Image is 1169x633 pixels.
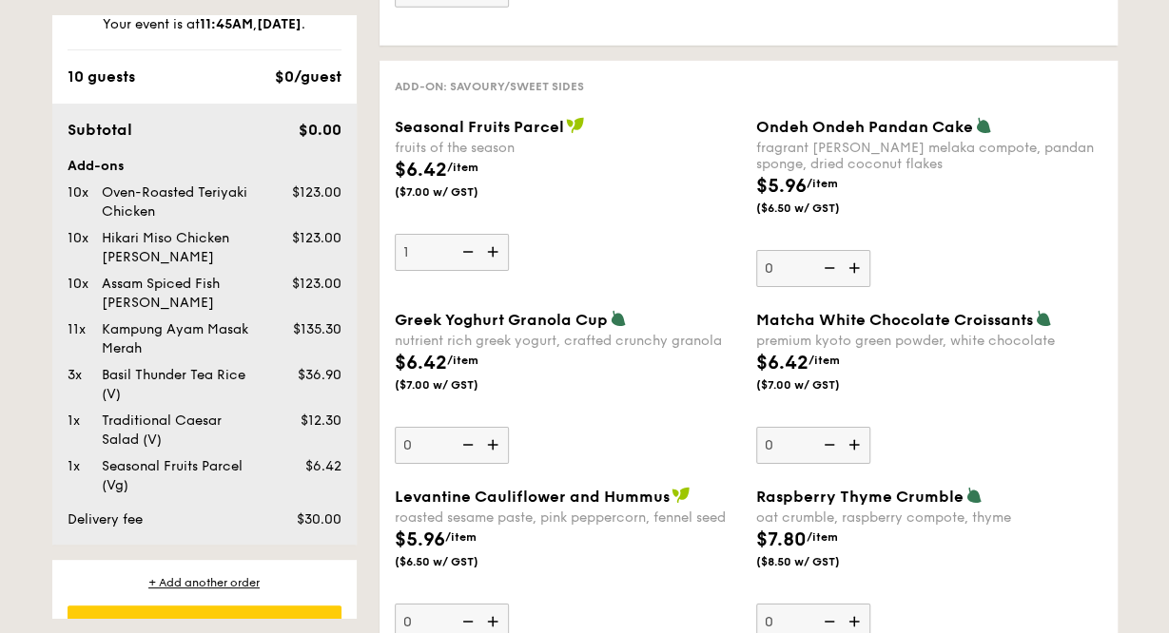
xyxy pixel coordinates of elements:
[94,183,267,221] div: Oven-Roasted Teriyaki Chicken
[94,275,267,313] div: Assam Spiced Fish [PERSON_NAME]
[445,530,477,544] span: /item
[291,276,341,292] span: $123.00
[395,140,741,156] div: fruits of the season
[842,427,870,463] img: icon-add.58712e84.svg
[60,366,94,385] div: 3x
[813,250,842,286] img: icon-reduce.1d2dbef1.svg
[94,366,267,404] div: Basil Thunder Tea Rice (V)
[395,377,524,393] span: ($7.00 w/ GST)
[395,554,524,569] span: ($6.50 w/ GST)
[842,250,870,286] img: icon-add.58712e84.svg
[807,177,838,190] span: /item
[756,118,973,136] span: Ondeh Ondeh Pandan Cake
[60,412,94,431] div: 1x
[94,457,267,495] div: Seasonal Fruits Parcel (Vg)
[807,530,838,544] span: /item
[813,427,842,463] img: icon-reduce.1d2dbef1.svg
[60,320,94,339] div: 11x
[395,427,509,464] input: Greek Yoghurt Granola Cupnutrient rich greek yogurt, crafted crunchy granola$6.42/item($7.00 w/ GST)
[298,121,341,139] span: $0.00
[60,457,94,476] div: 1x
[395,234,509,271] input: Seasonal Fruits Parcelfruits of the season$6.42/item($7.00 w/ GST)
[965,487,983,504] img: icon-vegetarian.fe4039eb.svg
[756,427,870,464] input: Matcha White Chocolate Croissantspremium kyoto green powder, white chocolate$6.42/item($7.00 w/ GST)
[395,311,608,329] span: Greek Yoghurt Granola Cup
[395,80,584,93] span: Add-on: Savoury/Sweet Sides
[447,161,478,174] span: /item
[480,427,509,463] img: icon-add.58712e84.svg
[756,377,886,393] span: ($7.00 w/ GST)
[672,487,691,504] img: icon-vegan.f8ff3823.svg
[68,157,341,176] div: Add-ons
[480,234,509,270] img: icon-add.58712e84.svg
[756,509,1102,526] div: oat crumble, raspberry compote, thyme
[291,184,341,201] span: $123.00
[304,458,341,474] span: $6.42
[395,159,447,182] span: $6.42
[60,229,94,248] div: 10x
[68,121,132,139] span: Subtotal
[395,509,741,526] div: roasted sesame paste, pink peppercorn, fennel seed
[395,118,564,136] span: Seasonal Fruits Parcel
[395,184,524,200] span: ($7.00 w/ GST)
[395,352,447,374] span: $6.42
[756,311,1033,329] span: Matcha White Chocolate Croissants
[395,528,445,551] span: $5.96
[257,16,302,32] strong: [DATE]
[756,352,809,374] span: $6.42
[452,427,480,463] img: icon-reduce.1d2dbef1.svg
[60,275,94,294] div: 10x
[68,511,143,527] span: Delivery fee
[610,310,627,327] img: icon-vegetarian.fe4039eb.svg
[809,354,840,367] span: /item
[756,140,1102,172] div: fragrant [PERSON_NAME] melaka compote, pandan sponge, dried coconut flakes
[68,15,341,50] div: Your event is at , .
[292,321,341,337] span: $135.30
[1035,310,1052,327] img: icon-vegetarian.fe4039eb.svg
[94,229,267,267] div: Hikari Miso Chicken [PERSON_NAME]
[296,511,341,527] span: $30.00
[756,528,807,551] span: $7.80
[452,234,480,270] img: icon-reduce.1d2dbef1.svg
[756,554,886,569] span: ($8.50 w/ GST)
[291,230,341,246] span: $123.00
[975,117,992,134] img: icon-vegetarian.fe4039eb.svg
[297,367,341,383] span: $36.90
[447,354,478,367] span: /item
[395,333,741,349] div: nutrient rich greek yogurt, crafted crunchy granola
[566,117,585,134] img: icon-vegan.f8ff3823.svg
[68,66,135,88] div: 10 guests
[756,488,964,506] span: Raspberry Thyme Crumble
[395,488,670,506] span: Levantine Cauliflower and Hummus
[275,66,341,88] div: $0/guest
[756,333,1102,349] div: premium kyoto green powder, white chocolate
[68,575,341,590] div: + Add another order
[756,175,807,198] span: $5.96
[300,412,341,429] span: $12.30
[756,250,870,287] input: Ondeh Ondeh Pandan Cakefragrant [PERSON_NAME] melaka compote, pandan sponge, dried coconut flakes...
[60,183,94,202] div: 10x
[94,320,267,358] div: Kampung Ayam Masak Merah
[200,16,253,32] strong: 11:45AM
[756,201,886,216] span: ($6.50 w/ GST)
[94,412,267,450] div: Traditional Caesar Salad (V)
